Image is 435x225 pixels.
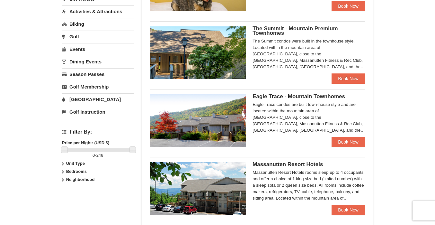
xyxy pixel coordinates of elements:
[150,162,246,215] img: 19219026-1-e3b4ac8e.jpg
[62,56,134,68] a: Dining Events
[96,153,103,158] span: 246
[66,177,95,182] strong: Neighborhood
[62,129,134,135] h4: Filter By:
[62,31,134,42] a: Golf
[253,25,338,36] span: The Summit - Mountain Premium Townhomes
[253,169,365,202] div: Massanutten Resort Hotels rooms sleep up to 4 occupants and offer a choice of 1 king size bed (li...
[62,140,109,145] strong: Price per Night: (USD $)
[62,18,134,30] a: Biking
[62,43,134,55] a: Events
[332,137,365,147] a: Book Now
[62,106,134,118] a: Golf Instruction
[150,26,246,79] img: 19219034-1-0eee7e00.jpg
[62,68,134,80] a: Season Passes
[253,101,365,134] div: Eagle Trace condos are built town-house style and are located within the mountain area of [GEOGRA...
[62,152,134,159] label: -
[332,205,365,215] a: Book Now
[332,1,365,11] a: Book Now
[66,161,85,166] strong: Unit Type
[93,153,95,158] span: 0
[253,161,323,167] span: Massanutten Resort Hotels
[332,73,365,84] a: Book Now
[253,93,345,99] span: Eagle Trace - Mountain Townhomes
[66,169,87,174] strong: Bedrooms
[150,94,246,147] img: 19218983-1-9b289e55.jpg
[253,38,365,70] div: The Summit condos were built in the townhouse style. Located within the mountain area of [GEOGRAP...
[62,81,134,93] a: Golf Membership
[62,5,134,17] a: Activities & Attractions
[62,93,134,105] a: [GEOGRAPHIC_DATA]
